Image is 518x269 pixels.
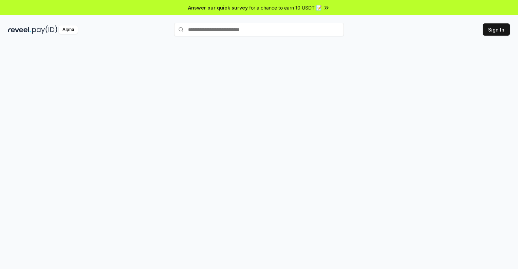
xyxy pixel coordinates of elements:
[8,25,31,34] img: reveel_dark
[249,4,322,11] span: for a chance to earn 10 USDT 📝
[59,25,78,34] div: Alpha
[32,25,57,34] img: pay_id
[188,4,248,11] span: Answer our quick survey
[483,23,510,36] button: Sign In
